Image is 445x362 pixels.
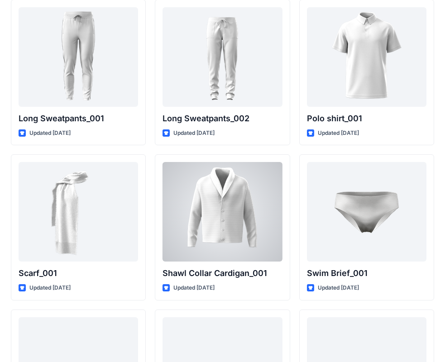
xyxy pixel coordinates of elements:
[163,162,282,262] a: Shawl Collar Cardigan_001
[307,7,426,107] a: Polo shirt_001
[307,162,426,262] a: Swim Brief_001
[163,112,282,125] p: Long Sweatpants_002
[19,7,138,107] a: Long Sweatpants_001
[173,283,215,293] p: Updated [DATE]
[19,162,138,262] a: Scarf_001
[19,267,138,280] p: Scarf_001
[29,129,71,138] p: Updated [DATE]
[163,267,282,280] p: Shawl Collar Cardigan_001
[163,7,282,107] a: Long Sweatpants_002
[173,129,215,138] p: Updated [DATE]
[318,129,359,138] p: Updated [DATE]
[307,112,426,125] p: Polo shirt_001
[318,283,359,293] p: Updated [DATE]
[19,112,138,125] p: Long Sweatpants_001
[307,267,426,280] p: Swim Brief_001
[29,283,71,293] p: Updated [DATE]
